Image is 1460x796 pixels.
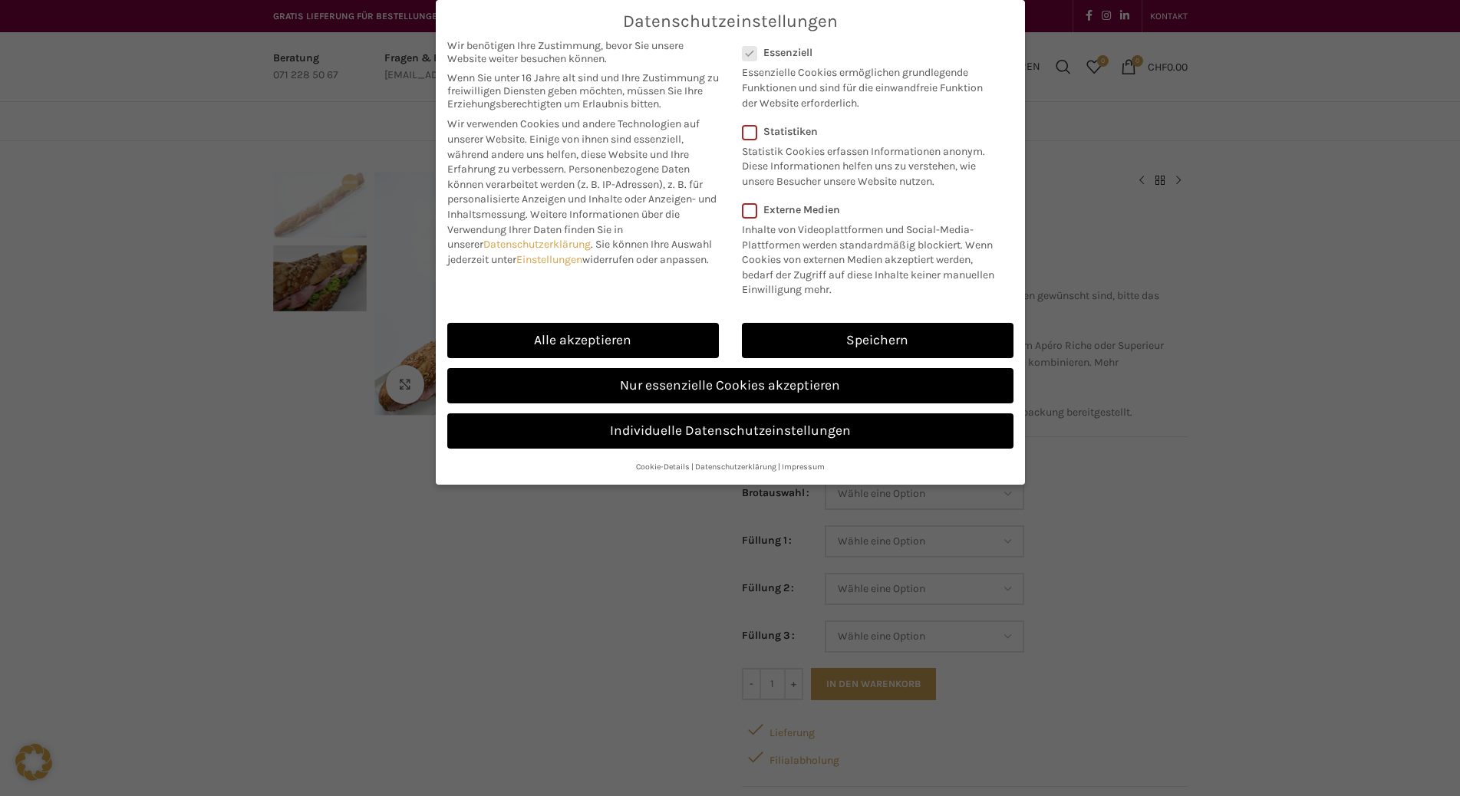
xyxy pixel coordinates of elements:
a: Alle akzeptieren [447,323,719,358]
a: Cookie-Details [636,462,690,472]
label: Statistiken [742,125,994,138]
a: Impressum [782,462,825,472]
label: Essenziell [742,46,994,59]
span: Wir benötigen Ihre Zustimmung, bevor Sie unsere Website weiter besuchen können. [447,39,719,65]
span: Datenschutzeinstellungen [623,12,838,31]
span: Weitere Informationen über die Verwendung Ihrer Daten finden Sie in unserer . [447,208,680,251]
a: Speichern [742,323,1013,358]
span: Sie können Ihre Auswahl jederzeit unter widerrufen oder anpassen. [447,238,712,266]
span: Wenn Sie unter 16 Jahre alt sind und Ihre Zustimmung zu freiwilligen Diensten geben möchten, müss... [447,71,719,110]
p: Essenzielle Cookies ermöglichen grundlegende Funktionen und sind für die einwandfreie Funktion de... [742,59,994,110]
label: Externe Medien [742,203,1004,216]
a: Einstellungen [516,253,582,266]
a: Nur essenzielle Cookies akzeptieren [447,368,1013,403]
a: Datenschutzerklärung [695,462,776,472]
span: Wir verwenden Cookies und andere Technologien auf unserer Website. Einige von ihnen sind essenzie... [447,117,700,176]
p: Statistik Cookies erfassen Informationen anonym. Diese Informationen helfen uns zu verstehen, wie... [742,138,994,189]
p: Inhalte von Videoplattformen und Social-Media-Plattformen werden standardmäßig blockiert. Wenn Co... [742,216,1004,298]
a: Individuelle Datenschutzeinstellungen [447,413,1013,449]
a: Datenschutzerklärung [483,238,591,251]
span: Personenbezogene Daten können verarbeitet werden (z. B. IP-Adressen), z. B. für personalisierte A... [447,163,717,221]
